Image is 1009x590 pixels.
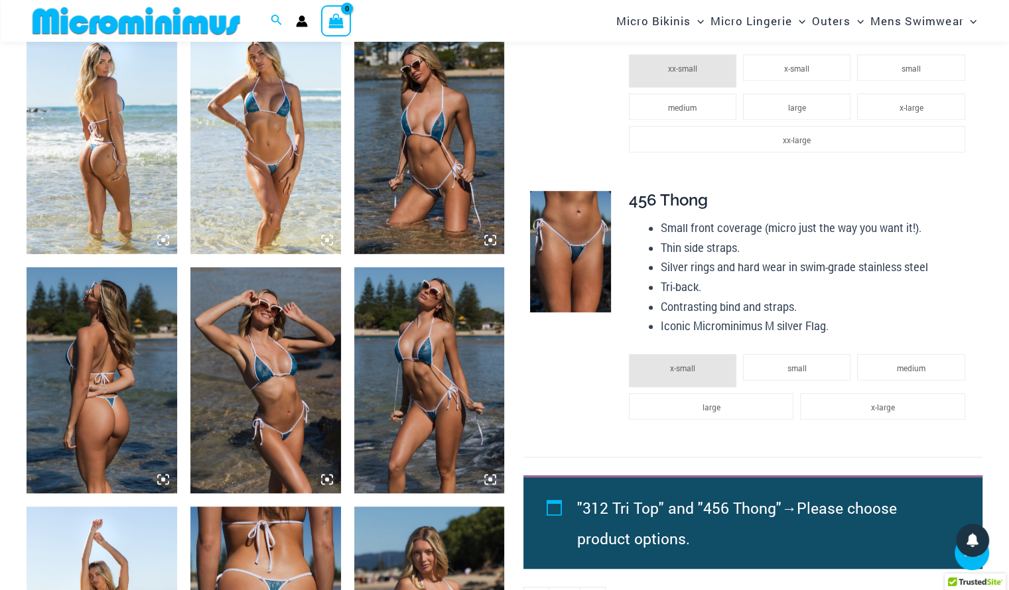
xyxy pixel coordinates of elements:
[857,54,965,81] li: small
[613,4,707,38] a: Micro BikinisMenu ToggleMenu Toggle
[710,4,792,38] span: Micro Lingerie
[857,354,965,381] li: medium
[792,4,805,38] span: Menu Toggle
[900,102,923,113] span: x-large
[629,354,736,387] li: x-small
[809,4,867,38] a: OutersMenu ToggleMenu Toggle
[629,126,965,152] li: xx-large
[661,218,972,238] li: Small front coverage (micro just the way you want it!).
[668,63,697,74] span: xx-small
[661,257,972,277] li: Silver rings and hard wear in swim-grade stainless steel
[27,6,245,36] img: MM SHOP LOGO FLAT
[629,54,736,88] li: xx-small
[629,93,736,120] li: medium
[661,238,972,258] li: Thin side straps.
[616,4,691,38] span: Micro Bikinis
[702,402,720,412] span: large
[707,4,809,38] a: Micro LingerieMenu ToggleMenu Toggle
[271,13,283,30] a: Search icon link
[577,493,952,554] li: →
[661,316,972,336] li: Iconic Microminimus M silver Flag.
[190,267,341,493] img: Waves Breaking Ocean 312 Top 456 Bottom
[629,393,794,420] li: large
[800,393,965,420] li: x-large
[577,498,781,518] span: "312 Tri Top" and "456 Thong"
[691,4,704,38] span: Menu Toggle
[190,29,341,254] img: Waves Breaking Ocean 312 Top 456 Bottom
[857,93,965,120] li: x-large
[27,29,177,254] img: Waves Breaking Ocean 312 Top 456 Bottom
[577,498,897,548] span: Please choose product options.
[668,102,697,113] span: medium
[870,4,963,38] span: Mens Swimwear
[743,93,850,120] li: large
[783,135,811,145] span: xx-large
[296,15,308,27] a: Account icon link
[27,267,177,493] img: Waves Breaking Ocean 312 Top 456 Bottom
[743,354,850,381] li: small
[661,297,972,317] li: Contrasting bind and straps.
[850,4,864,38] span: Menu Toggle
[743,54,850,81] li: x-small
[530,191,611,312] img: Waves Breaking Ocean 456 Bottom
[902,63,921,74] span: small
[788,102,806,113] span: large
[812,4,850,38] span: Outers
[897,363,925,373] span: medium
[611,2,982,40] nav: Site Navigation
[629,190,708,209] span: 456 Thong
[354,29,505,254] img: Waves Breaking Ocean 312 Top 456 Bottom
[784,63,809,74] span: x-small
[963,4,976,38] span: Menu Toggle
[670,363,695,373] span: x-small
[871,402,895,412] span: x-large
[867,4,980,38] a: Mens SwimwearMenu ToggleMenu Toggle
[787,363,807,373] span: small
[661,277,972,297] li: Tri-back.
[321,5,352,36] a: View Shopping Cart, empty
[354,267,505,493] img: Waves Breaking Ocean 312 Top 456 Bottom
